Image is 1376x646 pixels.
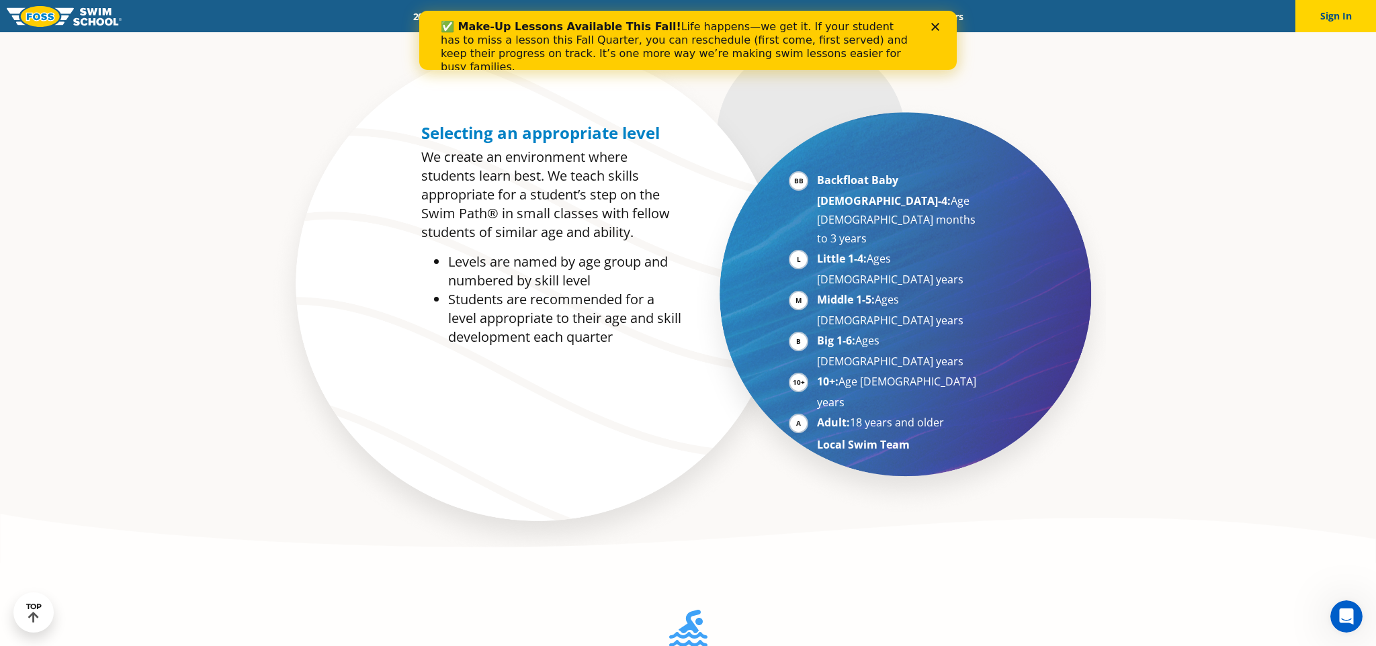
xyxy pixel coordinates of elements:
strong: Middle 1-5: [817,292,875,307]
div: TOP [26,602,42,623]
iframe: Intercom live chat [1330,600,1363,633]
li: Age [DEMOGRAPHIC_DATA] months to 3 years [817,171,982,248]
img: FOSS Swim School Logo [7,6,122,27]
a: Swim Path® Program [542,10,659,23]
a: 2025 Calendar [401,10,485,23]
div: Close [512,12,525,20]
li: Ages [DEMOGRAPHIC_DATA] years [817,249,982,289]
a: Blog [877,10,919,23]
a: Swim Like [PERSON_NAME] [734,10,877,23]
b: ✅ Make-Up Lessons Available This Fall! [21,9,262,22]
a: Careers [919,10,975,23]
iframe: Intercom live chat banner [419,11,957,70]
li: Levels are named by age group and numbered by skill level [448,252,681,290]
li: Ages [DEMOGRAPHIC_DATA] years [817,331,982,371]
div: Life happens—we get it. If your student has to miss a lesson this Fall Quarter, you can reschedul... [21,9,494,63]
strong: 10+: [817,374,838,389]
li: 18 years and older [817,413,982,434]
li: Students are recommended for a level appropriate to their age and skill development each quarter [448,290,681,347]
li: Age [DEMOGRAPHIC_DATA] years [817,372,982,412]
strong: Little 1-4: [817,251,867,266]
p: We create an environment where students learn best. We teach skills appropriate for a student’s s... [421,148,681,242]
li: Ages [DEMOGRAPHIC_DATA] years [817,290,982,330]
strong: Backfloat Baby [DEMOGRAPHIC_DATA]-4: [817,173,951,208]
strong: Local Swim Team [817,437,910,452]
a: About FOSS [660,10,735,23]
strong: Big 1-6: [817,333,855,348]
a: Schools [485,10,542,23]
strong: Adult: [817,415,850,430]
span: Selecting an appropriate level [421,122,660,144]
